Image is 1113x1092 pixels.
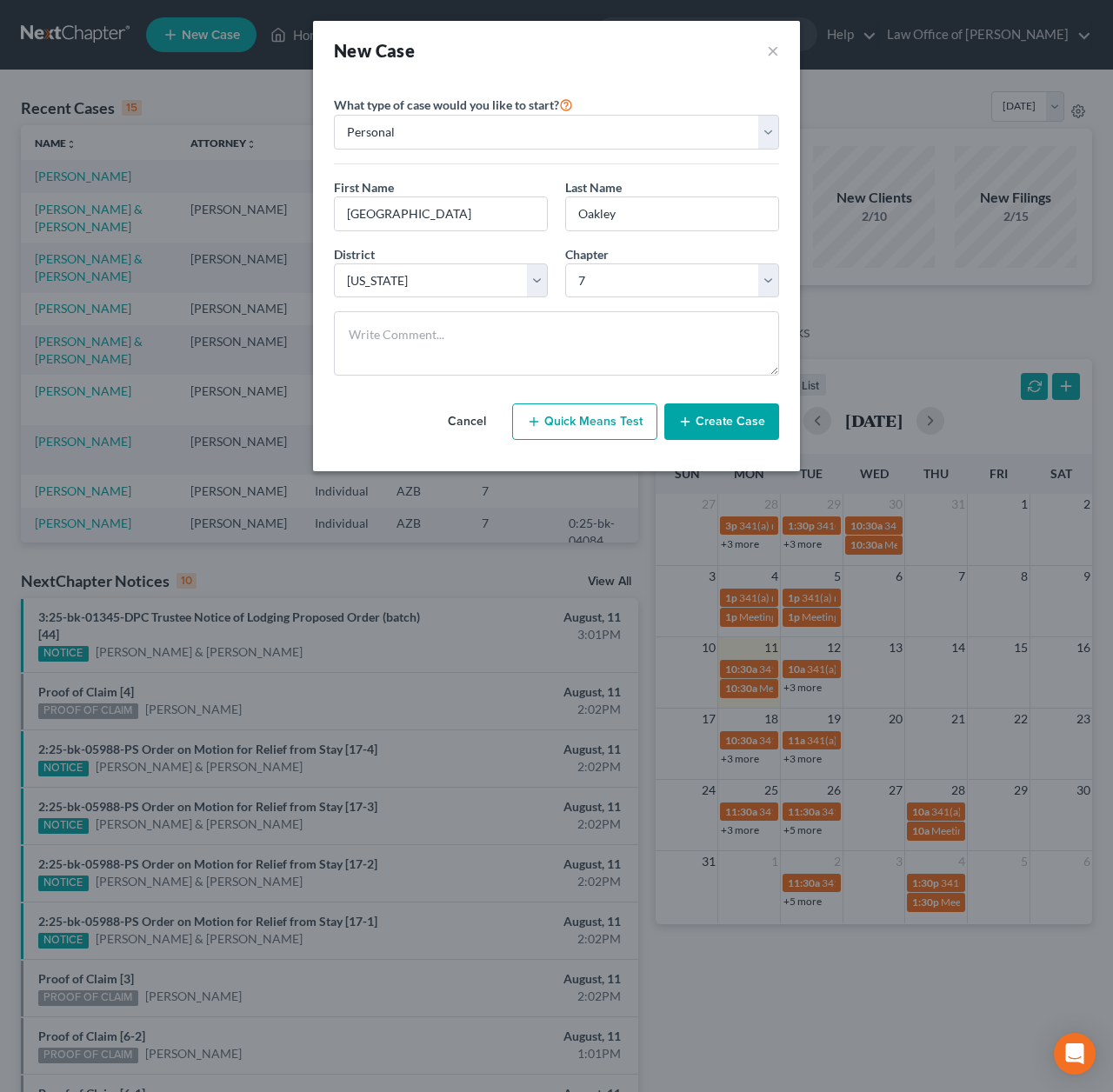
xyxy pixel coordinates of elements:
[1054,1033,1096,1075] div: Open Intercom Messenger
[334,247,375,262] span: District
[334,40,415,61] strong: New Case
[664,403,779,440] button: Create Case
[767,38,779,63] button: ×
[512,403,657,440] button: Quick Means Test
[334,180,394,195] span: First Name
[566,197,778,230] input: Enter Last Name
[334,94,573,115] label: What type of case would you like to start?
[565,247,609,262] span: Chapter
[565,180,622,195] span: Last Name
[429,404,505,439] button: Cancel
[335,197,547,230] input: Enter First Name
